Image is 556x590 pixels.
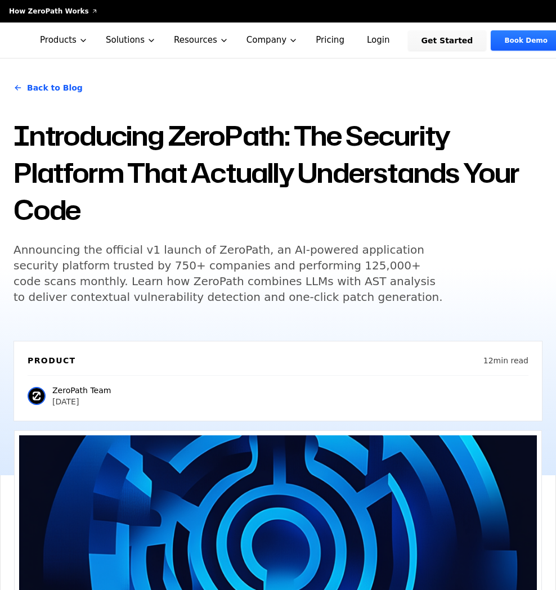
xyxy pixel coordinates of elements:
h1: Introducing ZeroPath: The Security Platform That Actually Understands Your Code [14,117,542,228]
h6: Product [28,355,76,366]
span: How ZeroPath Works [9,7,89,16]
a: Get Started [408,30,487,51]
button: Company [237,22,307,58]
a: Pricing [307,22,353,58]
a: How ZeroPath Works [9,7,98,16]
button: Resources [165,22,237,58]
a: Login [353,30,403,51]
p: [DATE] [52,396,111,407]
p: ZeroPath Team [52,385,111,396]
h5: Announcing the official v1 launch of ZeroPath, an AI-powered application security platform truste... [14,242,446,305]
button: Products [31,22,97,58]
button: Solutions [97,22,165,58]
img: ZeroPath Team [28,387,46,405]
a: Back to Blog [14,72,83,103]
p: 12 min read [483,355,528,366]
